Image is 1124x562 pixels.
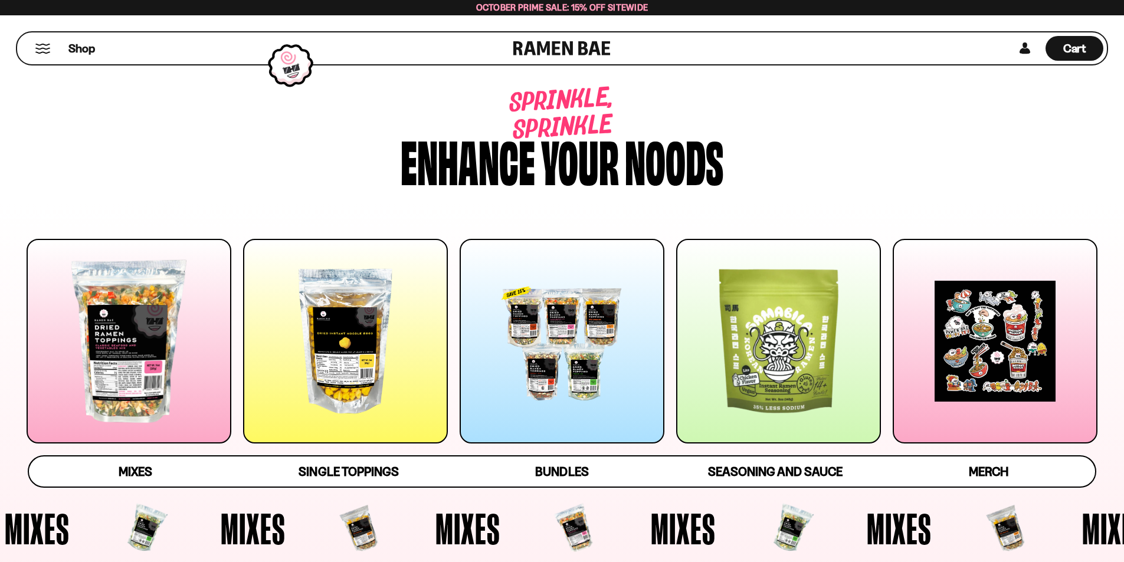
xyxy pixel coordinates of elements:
[625,132,723,188] div: noods
[535,464,588,479] span: Bundles
[35,44,51,54] button: Mobile Menu Trigger
[882,456,1095,487] a: Merch
[749,507,814,550] span: Mixes
[476,2,648,13] span: October Prime Sale: 15% off Sitewide
[668,456,881,487] a: Seasoning and Sauce
[541,132,619,188] div: your
[964,507,1028,550] span: Mixes
[1063,41,1086,55] span: Cart
[532,507,597,550] span: Mixes
[317,507,382,550] span: Mixes
[456,456,668,487] a: Bundles
[68,41,95,57] span: Shop
[68,36,95,61] a: Shop
[969,464,1008,479] span: Merch
[708,464,842,479] span: Seasoning and Sauce
[1046,32,1103,64] div: Cart
[299,464,398,479] span: Single Toppings
[119,464,152,479] span: Mixes
[242,456,455,487] a: Single Toppings
[29,456,242,487] a: Mixes
[401,132,535,188] div: Enhance
[102,507,167,550] span: Mixes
